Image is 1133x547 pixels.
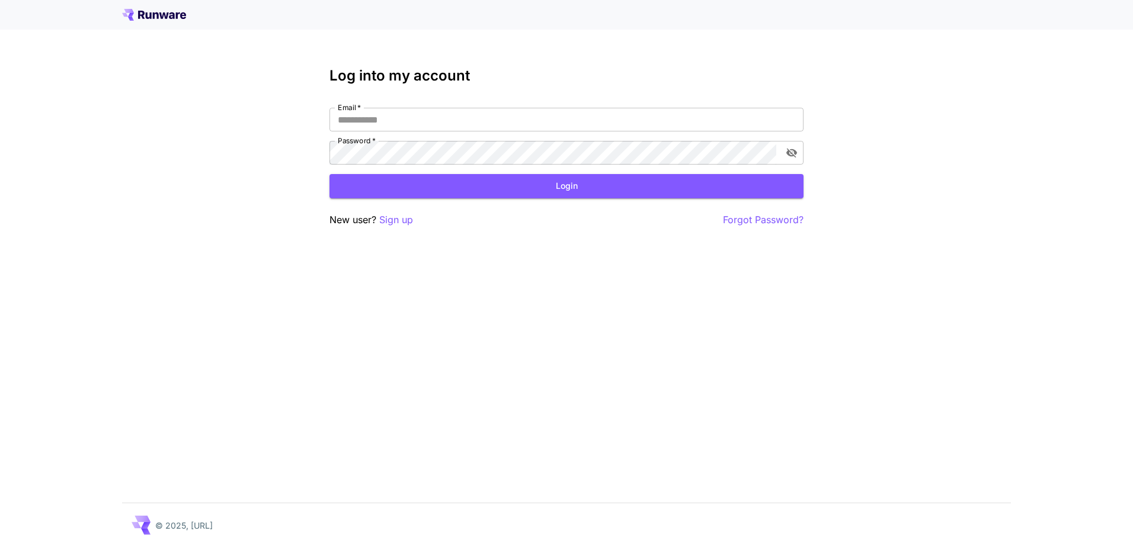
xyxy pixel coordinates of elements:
[155,519,213,532] p: © 2025, [URL]
[329,67,804,84] h3: Log into my account
[781,142,802,163] button: toggle password visibility
[723,213,804,227] button: Forgot Password?
[338,102,361,112] label: Email
[329,174,804,198] button: Login
[379,213,413,227] button: Sign up
[338,136,376,146] label: Password
[329,213,413,227] p: New user?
